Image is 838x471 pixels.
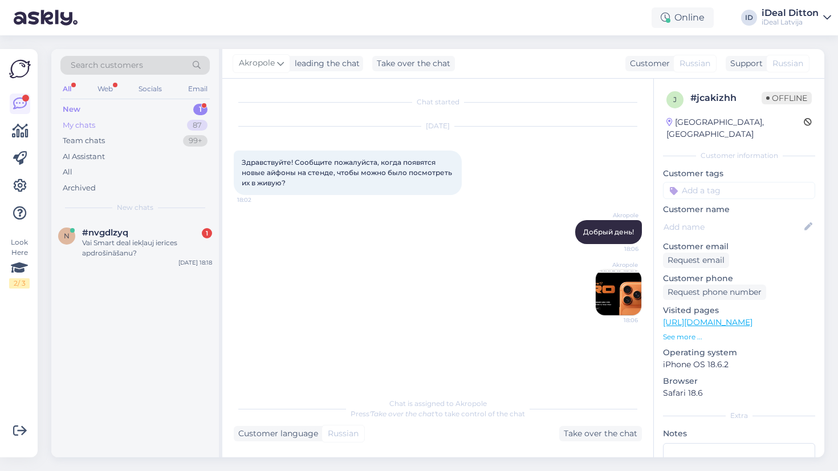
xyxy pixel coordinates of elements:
span: Offline [762,92,812,104]
div: Vai Smart deal iekļauj ierīces apdrošināšanu? [82,238,212,258]
a: [URL][DOMAIN_NAME] [663,317,752,327]
p: Operating system [663,347,815,359]
span: 18:06 [596,245,638,253]
span: Добрый день! [583,228,634,236]
span: Akropole [596,211,638,220]
p: Customer email [663,241,815,253]
div: Request phone number [663,285,766,300]
div: Look Here [9,237,30,289]
p: See more ... [663,332,815,342]
div: All [60,82,74,96]
span: Akropole [239,57,275,70]
div: Archived [63,182,96,194]
img: Attachment [596,270,641,315]
div: New [63,104,80,115]
div: Web [95,82,115,96]
span: Russian [680,58,710,70]
input: Add a tag [663,182,815,199]
a: iDeal DittoniDeal Latvija [762,9,831,27]
div: Extra [663,411,815,421]
div: My chats [63,120,95,131]
div: [GEOGRAPHIC_DATA], [GEOGRAPHIC_DATA] [666,116,804,140]
div: Chat started [234,97,642,107]
div: [DATE] 18:18 [178,258,212,267]
div: Take over the chat [372,56,455,71]
img: Askly Logo [9,58,31,80]
i: 'Take over the chat' [369,409,436,418]
p: Browser [663,375,815,387]
div: ID [741,10,757,26]
div: Customer [625,58,670,70]
div: Team chats [63,135,105,147]
input: Add name [664,221,802,233]
div: 1 [193,104,208,115]
span: New chats [117,202,153,213]
div: # jcakizhh [690,91,762,105]
span: Akropole [595,261,638,269]
div: Take over the chat [559,426,642,441]
span: Russian [772,58,803,70]
span: Search customers [71,59,143,71]
div: Email [186,82,210,96]
div: 2 / 3 [9,278,30,289]
span: #nvgdlzyq [82,228,128,238]
span: j [673,95,677,104]
span: Здравствуйте! Сообщите пожалуйста, когда появятся новые айфоны на стенде, чтобы можно было посмот... [242,158,454,187]
div: iDeal Latvija [762,18,819,27]
div: 99+ [183,135,208,147]
div: AI Assistant [63,151,105,163]
div: All [63,167,72,178]
span: Press to take control of the chat [351,409,525,418]
div: iDeal Ditton [762,9,819,18]
div: Customer information [663,151,815,161]
div: Socials [136,82,164,96]
p: Notes [663,428,815,440]
div: [DATE] [234,121,642,131]
p: Safari 18.6 [663,387,815,399]
div: Online [652,7,714,28]
span: 18:06 [595,316,638,324]
p: Customer tags [663,168,815,180]
div: Support [726,58,763,70]
span: Russian [328,428,359,440]
span: n [64,232,70,240]
span: 18:02 [237,196,280,204]
p: Customer phone [663,273,815,285]
div: Request email [663,253,729,268]
div: Customer language [234,428,318,440]
p: Customer name [663,204,815,216]
div: leading the chat [290,58,360,70]
div: 1 [202,228,212,238]
div: 87 [187,120,208,131]
span: Chat is assigned to Akropole [389,399,487,408]
p: Visited pages [663,304,815,316]
p: iPhone OS 18.6.2 [663,359,815,371]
